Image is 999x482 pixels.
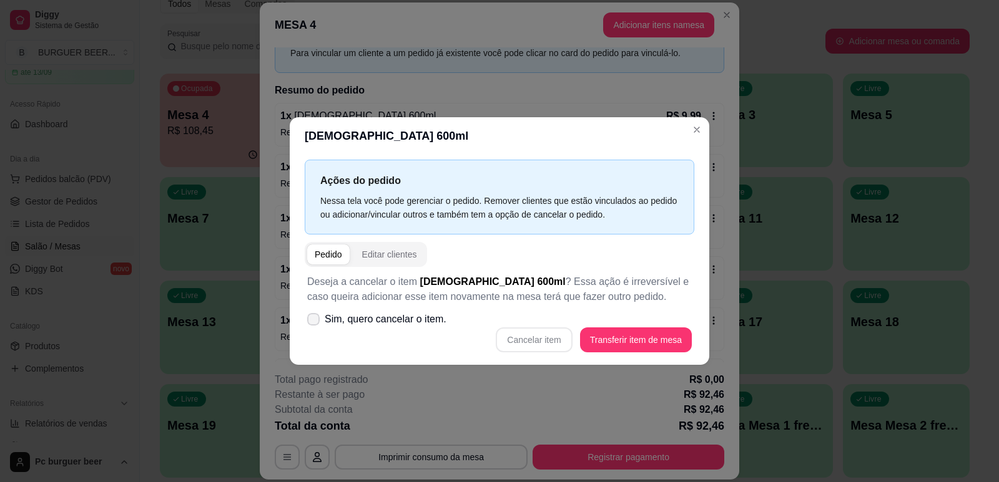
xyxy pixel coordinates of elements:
header: [DEMOGRAPHIC_DATA] 600ml [290,117,709,155]
button: Transferir item de mesa [580,327,692,352]
div: Editar clientes [362,248,417,261]
button: Close [687,120,707,140]
span: Sim, quero cancelar o item. [325,312,446,327]
p: Ações do pedido [320,173,679,188]
span: [DEMOGRAPHIC_DATA] 600ml [420,276,566,287]
div: Nessa tela você pode gerenciar o pedido. Remover clientes que estão vinculados ao pedido ou adici... [320,194,679,221]
p: Deseja a cancelar o item ? Essa ação é irreversível e caso queira adicionar esse item novamente n... [307,274,692,304]
div: Pedido [315,248,342,261]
